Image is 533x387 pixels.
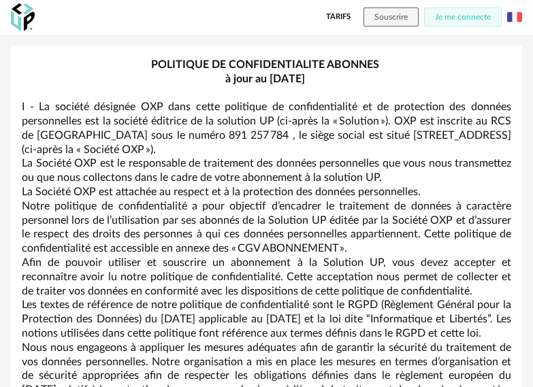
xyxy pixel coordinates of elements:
p: I - La société désignée OXP dans cette politique de confidentialité et de protection des données ... [22,100,511,156]
span: Je me connecte [435,13,491,21]
p: Les textes de référence de notre politique de confidentialité sont le RGPD (Règlement Général pou... [22,298,511,340]
p: Afin de pouvoir utiliser et souscrire un abonnement à la Solution UP, vous devez accepter et reco... [22,256,511,298]
img: OXP [11,3,35,31]
strong: à jour au [DATE] [225,73,305,84]
img: fr [507,10,522,24]
p: La Société OXP est le responsable de traitement des données personnelles que vous nous transmette... [22,156,511,185]
a: Tarifs [326,7,351,27]
button: Je me connecte [424,7,502,27]
p: Notre politique de confidentialité a pour objectif d’encadrer le traitement de données à caractèr... [22,199,511,256]
button: Souscrire [364,7,419,27]
strong: POLITIQUE DE CONFIDENTIALITE ABONNES [151,59,379,70]
span: Souscrire [374,13,408,21]
p: La Société OXP est attachée au respect et à la protection des données personnelles. [22,185,511,199]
